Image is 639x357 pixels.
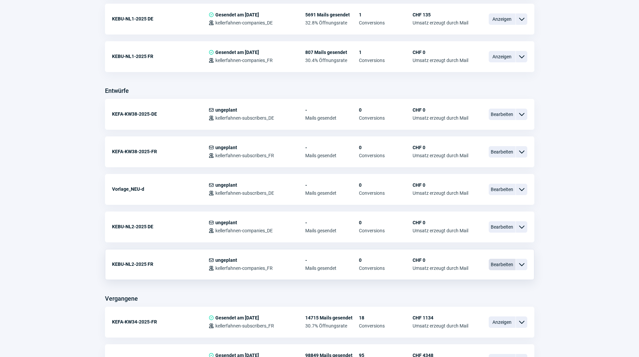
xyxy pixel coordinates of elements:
span: Umsatz erzeugt durch Mail [413,115,468,121]
span: kellerfahnen-companies_FR [215,58,273,63]
div: KEBU-NL2-2025 DE [112,220,209,233]
span: 0 [359,257,413,263]
span: kellerfahnen-companies_FR [215,265,273,271]
span: - [305,145,359,150]
span: kellerfahnen-subscribers_FR [215,153,274,158]
span: Conversions [359,190,413,196]
span: kellerfahnen-companies_DE [215,20,273,25]
span: Mails gesendet [305,190,359,196]
span: Umsatz erzeugt durch Mail [413,228,468,233]
span: ungeplant [215,182,237,188]
span: ungeplant [215,107,237,113]
span: ungeplant [215,257,237,263]
span: 30.4% Öffnungsrate [305,58,359,63]
div: KEFA-KW34-2025-FR [112,315,209,329]
span: ungeplant [215,145,237,150]
span: 1 [359,12,413,17]
span: 807 Mails gesendet [305,50,359,55]
span: Umsatz erzeugt durch Mail [413,265,468,271]
span: 0 [359,182,413,188]
span: Bearbeiten [489,221,516,233]
span: Anzeigen [489,316,516,328]
div: KEBU-NL1-2025 DE [112,12,209,25]
h3: Vergangene [105,293,138,304]
span: Mails gesendet [305,153,359,158]
span: Bearbeiten [489,259,516,270]
h3: Entwürfe [105,85,129,96]
span: Umsatz erzeugt durch Mail [413,153,468,158]
span: Gesendet am [DATE] [215,315,259,320]
span: Bearbeiten [489,109,516,120]
span: Umsatz erzeugt durch Mail [413,323,468,329]
div: KEBU-NL1-2025 FR [112,50,209,63]
span: 5691 Mails gesendet [305,12,359,17]
span: CHF 0 [413,145,468,150]
span: - [305,220,359,225]
span: kellerfahnen-companies_DE [215,228,273,233]
span: Bearbeiten [489,146,516,158]
span: CHF 0 [413,257,468,263]
span: Conversions [359,228,413,233]
span: kellerfahnen-subscribers_FR [215,323,274,329]
span: Conversions [359,115,413,121]
span: Gesendet am [DATE] [215,50,259,55]
span: CHF 0 [413,182,468,188]
span: Conversions [359,323,413,329]
span: CHF 0 [413,50,468,55]
span: ungeplant [215,220,237,225]
span: Umsatz erzeugt durch Mail [413,58,468,63]
span: CHF 1134 [413,315,468,320]
span: kellerfahnen-subscribers_DE [215,190,274,196]
span: Conversions [359,20,413,25]
span: Anzeigen [489,51,516,62]
div: KEFA-KW38-2025-FR [112,145,209,158]
span: Mails gesendet [305,228,359,233]
span: Conversions [359,153,413,158]
span: CHF 135 [413,12,468,17]
span: 0 [359,220,413,225]
div: KEBU-NL2-2025 FR [112,257,209,271]
span: - [305,107,359,113]
span: Gesendet am [DATE] [215,12,259,17]
span: CHF 0 [413,107,468,113]
span: Conversions [359,58,413,63]
span: Umsatz erzeugt durch Mail [413,20,468,25]
div: Vorlage_NEU-d [112,182,209,196]
span: 1 [359,50,413,55]
div: KEFA-KW38-2025-DE [112,107,209,121]
span: - [305,182,359,188]
span: 0 [359,145,413,150]
span: 30.7% Öffnungsrate [305,323,359,329]
span: Conversions [359,265,413,271]
span: 0 [359,107,413,113]
span: 18 [359,315,413,320]
span: Umsatz erzeugt durch Mail [413,190,468,196]
span: 32.8% Öffnungsrate [305,20,359,25]
span: Bearbeiten [489,184,516,195]
span: kellerfahnen-subscribers_DE [215,115,274,121]
span: Mails gesendet [305,265,359,271]
span: 14715 Mails gesendet [305,315,359,320]
span: Mails gesendet [305,115,359,121]
span: Anzeigen [489,13,516,25]
span: - [305,257,359,263]
span: CHF 0 [413,220,468,225]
